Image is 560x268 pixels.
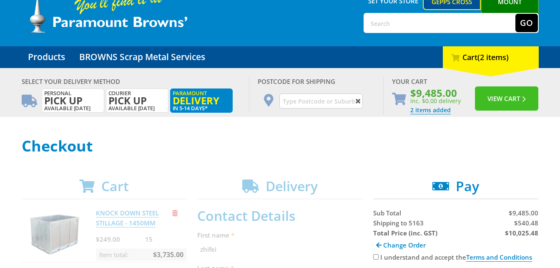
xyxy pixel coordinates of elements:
button: Go [515,14,538,32]
input: Type Postcode or Suburb [279,94,363,109]
a: Change Order [373,238,429,252]
label: Available [DATE] [42,88,104,113]
span: Shipping to 5163 [373,219,424,227]
input: Search [364,14,515,32]
span: Delivery [173,96,230,105]
h1: Checkout [22,138,539,154]
div: Your Cart [392,76,538,86]
span: Pick up [44,96,102,105]
div: Cart [443,46,539,68]
a: Go to the Checkout page [410,106,451,114]
div: Postcode for shipping [258,76,375,86]
label: I understand and accept the [380,253,532,262]
a: Go to the BROWNS Scrap Metal Services page [73,46,211,68]
input: Please accept the terms and conditions. [373,254,379,260]
a: Go to the Products page [22,46,71,68]
span: Pay [456,177,479,195]
strong: $10,025.48 [505,229,538,237]
span: Pick up [108,96,166,105]
button: View Cart [475,86,538,111]
span: Change Order [383,241,426,249]
label: Available [DATE] [106,88,168,113]
span: Paramount [173,90,230,105]
strong: Total Price (inc. GST) [373,229,437,237]
span: $9,485.00 [410,89,461,97]
span: $540.48 [514,219,538,227]
span: Personal [44,90,102,105]
label: in 5-14 days* [170,88,233,113]
a: Terms and Conditions [466,253,532,262]
span: (2 items) [477,52,509,62]
span: Courier [108,90,166,105]
span: $9,485.00 [509,209,538,217]
span: Sub Total [373,209,401,217]
div: Select your Delivery Method [22,76,241,86]
span: inc. $0.00 delivery [410,97,461,105]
